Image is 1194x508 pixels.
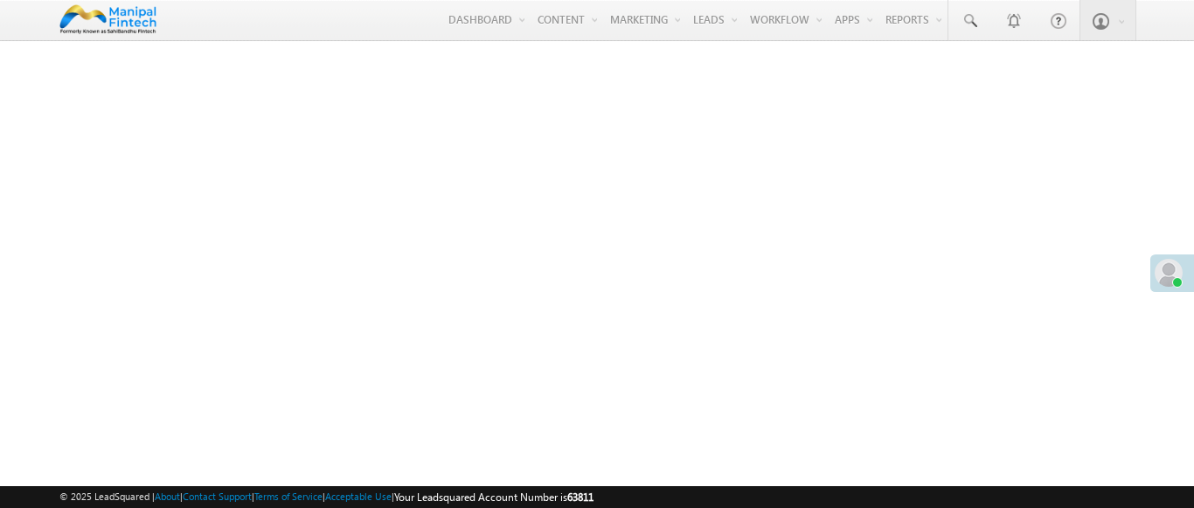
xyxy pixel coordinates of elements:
a: About [155,491,180,502]
img: Custom Logo [59,4,156,35]
span: © 2025 LeadSquared | | | | | [59,489,594,505]
a: Acceptable Use [325,491,392,502]
a: Terms of Service [254,491,323,502]
span: Your Leadsquared Account Number is [394,491,594,504]
a: Contact Support [183,491,252,502]
span: 63811 [567,491,594,504]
